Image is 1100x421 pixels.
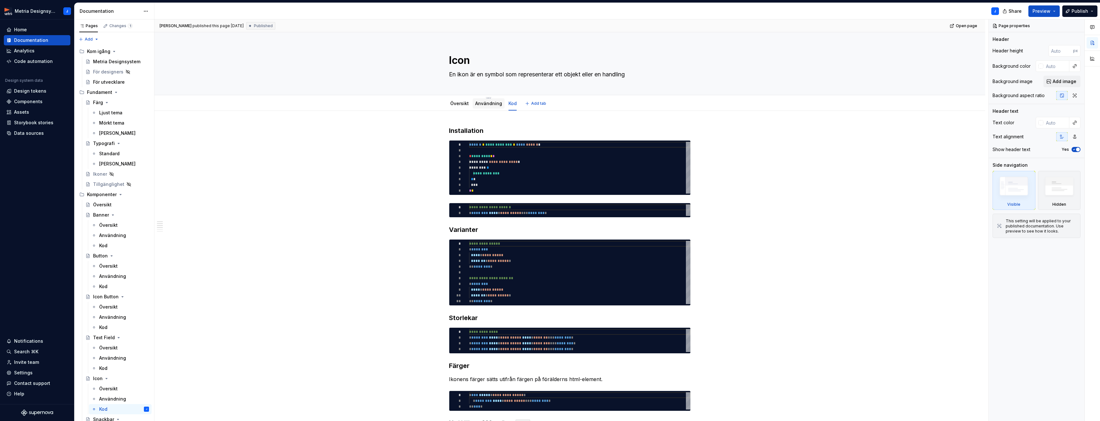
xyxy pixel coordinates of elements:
div: Översikt [99,386,118,392]
h3: Färger [449,361,691,370]
div: Background color [993,63,1031,69]
a: Användning [89,394,152,404]
div: Översikt [99,263,118,269]
div: Data sources [14,130,44,136]
div: Kom igång [87,48,110,55]
div: För utvecklare [93,79,125,85]
div: Kod [99,365,107,371]
div: Ikoner [93,171,107,177]
a: Användning [89,230,152,241]
span: Add [85,37,93,42]
div: Kod [506,96,519,110]
button: Help [4,389,70,399]
div: Kod [99,283,107,290]
a: Icon Button [83,292,152,302]
div: Text alignment [993,134,1024,140]
div: Metria Designsystem [93,58,140,65]
span: Preview [1033,8,1050,14]
a: Översikt [83,200,152,210]
div: Översikt [93,202,112,208]
div: Metria Designsystem [15,8,56,14]
div: Contact support [14,380,50,387]
div: Översikt [99,304,118,310]
div: Documentation [14,37,48,43]
a: Kod [89,363,152,373]
div: Header height [993,48,1023,54]
div: Kod [99,242,107,249]
a: Invite team [4,357,70,367]
a: Översikt [89,343,152,353]
div: J [146,406,147,412]
a: Assets [4,107,70,117]
a: Text Field [83,333,152,343]
a: Kod [508,101,517,106]
button: Add [77,35,101,44]
a: Användning [89,312,152,322]
input: Auto [1043,117,1069,128]
div: Kod [99,406,107,412]
span: Share [1009,8,1022,14]
input: Auto [1049,45,1073,57]
div: published this page [DATE] [192,23,244,28]
span: Add tab [531,101,546,106]
a: Code automation [4,56,70,66]
a: Metria Designsystem [83,57,152,67]
svg: Supernova Logo [21,410,53,416]
div: Användning [99,396,126,402]
div: Documentation [80,8,140,14]
a: Översikt [89,302,152,312]
div: Background image [993,78,1033,85]
a: Färg [83,97,152,108]
a: Components [4,96,70,107]
span: Publish [1072,8,1088,14]
a: [PERSON_NAME] [89,128,152,138]
div: Färg [93,99,103,106]
div: Analytics [14,48,35,54]
div: Fundament [87,89,112,96]
div: Användning [99,273,126,279]
div: This setting will be applied to your published documentation. Use preview to see how it looks. [1006,218,1076,234]
button: Publish [1062,5,1097,17]
div: Typografi [93,140,115,147]
div: För designers [93,69,123,75]
h3: Installation [449,126,691,135]
a: Design tokens [4,86,70,96]
a: Kod [89,322,152,333]
a: Open page [948,21,980,30]
a: Kod [89,241,152,251]
label: Yes [1062,147,1069,152]
div: Search ⌘K [14,348,38,355]
div: Översikt [99,222,118,228]
div: Assets [14,109,29,115]
a: Button [83,251,152,261]
button: Contact support [4,378,70,388]
div: Ljust tema [99,110,122,116]
button: Notifications [4,336,70,346]
span: Add image [1053,78,1076,85]
div: Invite team [14,359,39,365]
div: Changes [109,23,133,28]
div: Användning [473,96,505,110]
span: Open page [956,23,977,28]
div: Button [93,253,108,259]
a: Översikt [89,384,152,394]
div: Användning [99,232,126,239]
div: Icon [93,375,103,382]
button: Add image [1043,76,1080,87]
div: Standard [99,150,120,157]
div: Översikt [448,96,471,110]
a: Översikt [89,261,152,271]
div: Användning [99,314,126,320]
a: Banner [83,210,152,220]
div: Mörkt tema [99,120,124,126]
button: Search ⌘K [4,347,70,357]
div: Show header text [993,146,1030,153]
div: [PERSON_NAME] [99,161,136,167]
a: Ljust tema [89,108,152,118]
div: Help [14,391,24,397]
button: Metria DesignsystemJ [1,4,73,18]
a: Användning [475,101,502,106]
div: Storybook stories [14,119,53,126]
h3: Storlekar [449,313,691,322]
